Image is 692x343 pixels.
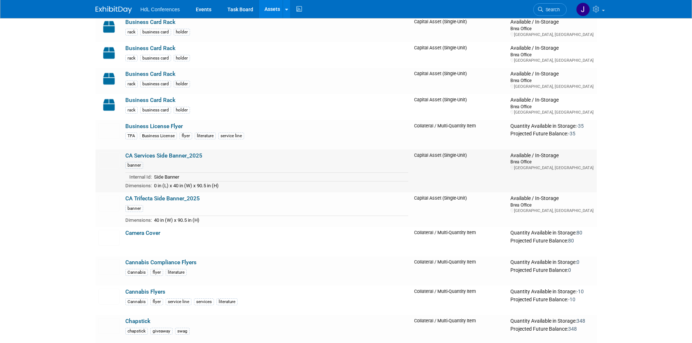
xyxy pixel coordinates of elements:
[411,286,507,315] td: Collateral / Multi-Quantity Item
[543,7,560,12] span: Search
[98,97,120,113] img: Capital-Asset-Icon-2.png
[125,55,138,62] div: rack
[125,29,138,36] div: rack
[125,173,152,181] td: Internal Id:
[510,19,594,25] div: Available / In-Storage
[216,298,238,305] div: literature
[411,16,507,42] td: Capital Asset (Single-Unit)
[175,328,190,335] div: swag
[174,29,190,36] div: holder
[411,256,507,286] td: Collateral / Multi-Quantity Item
[150,269,163,276] div: flyer
[125,19,175,25] a: Business Card Rack
[510,236,594,244] div: Projected Future Balance:
[510,324,594,332] div: Projected Future Balance:
[125,181,152,189] td: Dimensions:
[510,318,594,324] div: Quantity Available in Storage:
[125,45,175,52] a: Business Card Rack
[125,123,183,130] a: Business License Flyer
[125,71,175,77] a: Business Card Rack
[125,107,138,114] div: rack
[510,45,594,52] div: Available / In-Storage
[568,297,575,302] span: -10
[576,123,584,129] span: -35
[568,131,575,136] span: -35
[411,150,507,193] td: Capital Asset (Single-Unit)
[140,107,171,114] div: business card
[98,71,120,87] img: Capital-Asset-Icon-2.png
[411,68,507,94] td: Capital Asset (Single-Unit)
[510,289,594,295] div: Quantity Available in Storage:
[174,81,190,87] div: holder
[125,152,202,159] a: CA Services Side Banner_2025
[125,269,148,276] div: Cannabis
[533,3,567,16] a: Search
[125,216,152,224] td: Dimensions:
[510,97,594,103] div: Available / In-Storage
[195,132,216,139] div: literature
[510,58,594,63] div: [GEOGRAPHIC_DATA], [GEOGRAPHIC_DATA]
[150,328,173,335] div: giveaway
[140,55,171,62] div: business card
[576,289,584,294] span: -10
[510,266,594,274] div: Projected Future Balance:
[510,159,594,165] div: Brea Office
[98,19,120,35] img: Capital-Asset-Icon-2.png
[125,97,175,103] a: Business Card Rack
[510,208,594,213] div: [GEOGRAPHIC_DATA], [GEOGRAPHIC_DATA]
[510,230,594,236] div: Quantity Available in Storage:
[154,217,199,223] span: 40 in (W) x 90.5 in (H)
[510,202,594,208] div: Brea Office
[194,298,214,305] div: services
[510,123,594,130] div: Quantity Available in Storage:
[411,120,507,150] td: Collateral / Multi-Quantity Item
[98,45,120,61] img: Capital-Asset-Icon-2.png
[152,173,409,181] td: Side Banner
[154,183,219,188] span: 0 in (L) x 40 in (W) x 90.5 in (H)
[174,107,190,114] div: holder
[141,7,180,12] span: HdL Conferences
[140,132,177,139] div: Business License
[576,3,590,16] img: Johnny Nguyen
[174,55,190,62] div: holder
[140,29,171,36] div: business card
[510,195,594,202] div: Available / In-Storage
[411,192,507,227] td: Capital Asset (Single-Unit)
[576,230,582,236] span: 80
[510,259,594,266] div: Quantity Available in Storage:
[166,298,191,305] div: service line
[510,295,594,303] div: Projected Future Balance:
[510,103,594,110] div: Brea Office
[510,52,594,58] div: Brea Office
[96,6,132,13] img: ExhibitDay
[411,227,507,256] td: Collateral / Multi-Quantity Item
[125,132,137,139] div: TFA
[179,132,192,139] div: flyer
[576,318,585,324] span: 348
[510,84,594,89] div: [GEOGRAPHIC_DATA], [GEOGRAPHIC_DATA]
[510,32,594,37] div: [GEOGRAPHIC_DATA], [GEOGRAPHIC_DATA]
[125,298,148,305] div: Cannabis
[125,162,143,169] div: banner
[510,25,594,32] div: Brea Office
[125,328,148,335] div: chapstick
[576,259,579,265] span: 0
[166,269,187,276] div: literature
[510,77,594,83] div: Brea Office
[510,152,594,159] div: Available / In-Storage
[510,129,594,137] div: Projected Future Balance:
[568,326,577,332] span: 348
[411,94,507,120] td: Capital Asset (Single-Unit)
[150,298,163,305] div: flyer
[218,132,244,139] div: service line
[125,230,160,236] a: Camera Cover
[140,81,171,87] div: business card
[125,318,150,324] a: Chapstick
[125,81,138,87] div: rack
[510,110,594,115] div: [GEOGRAPHIC_DATA], [GEOGRAPHIC_DATA]
[125,195,200,202] a: CA Trifecta Side Banner_2025
[568,267,571,273] span: 0
[411,42,507,68] td: Capital Asset (Single-Unit)
[125,289,165,295] a: Cannabis Flyers
[125,259,197,266] a: Cannabis Compliance Flyers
